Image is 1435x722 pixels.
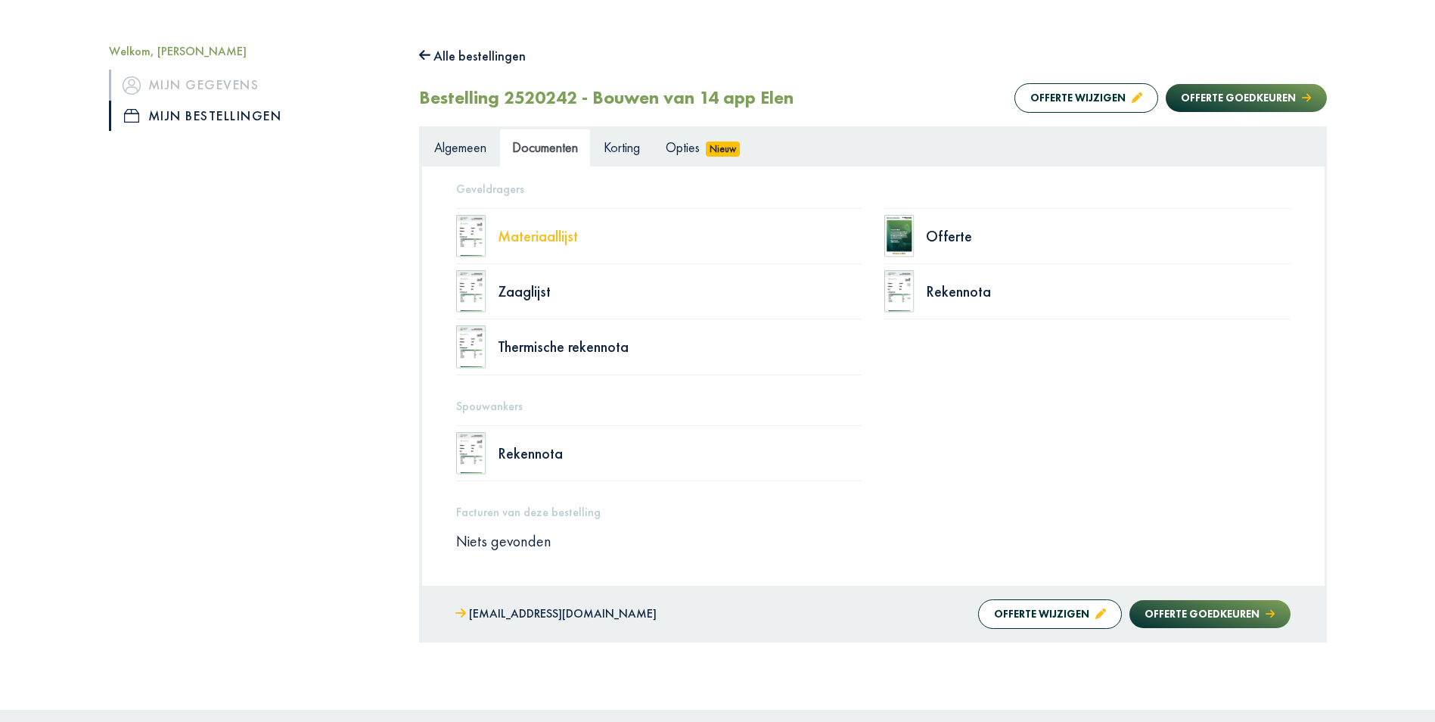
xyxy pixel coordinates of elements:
[456,215,486,257] img: doc
[434,138,486,156] span: Algemeen
[109,44,396,58] h5: Welkom, [PERSON_NAME]
[978,599,1122,629] button: Offerte wijzigen
[1014,83,1158,113] button: Offerte wijzigen
[1166,84,1326,112] button: Offerte goedkeuren
[456,432,486,475] img: doc
[604,138,640,156] span: Korting
[456,505,1291,519] h5: Facturen van deze bestelling
[123,76,141,95] img: icon
[498,284,862,299] div: Zaaglijst
[456,325,486,368] img: doc
[124,109,139,123] img: icon
[456,182,1291,196] h5: Geveldragers
[421,129,1325,166] ul: Tabs
[109,70,396,100] a: iconMijn gegevens
[926,229,1291,244] div: Offerte
[666,138,700,156] span: Opties
[419,87,794,109] h2: Bestelling 2520242 - Bouwen van 14 app Elen
[455,603,657,625] a: [EMAIL_ADDRESS][DOMAIN_NAME]
[512,138,578,156] span: Documenten
[109,101,396,131] a: iconMijn bestellingen
[706,142,741,157] span: Nieuw
[926,284,1291,299] div: Rekennota
[498,446,862,461] div: Rekennota
[445,531,1302,551] div: Niets gevonden
[884,215,915,257] img: doc
[1129,600,1290,628] button: Offerte goedkeuren
[419,44,526,68] button: Alle bestellingen
[498,339,862,354] div: Thermische rekennota
[456,399,1291,413] h5: Spouwankers
[884,270,915,313] img: doc
[456,270,486,313] img: doc
[498,229,862,244] div: Materiaallijst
